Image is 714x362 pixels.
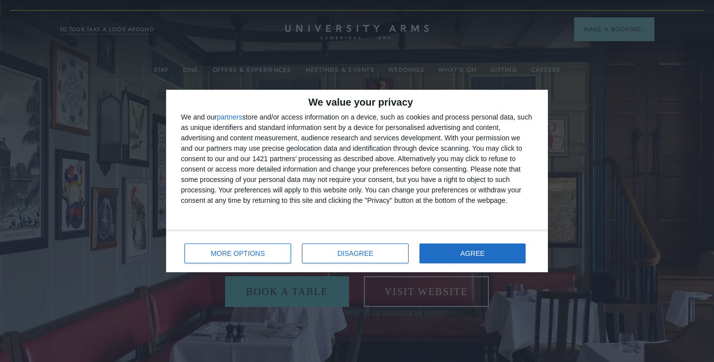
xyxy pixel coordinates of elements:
div: We and our store and/or access information on a device, such as cookies and process personal data... [181,112,533,206]
h2: We value your privacy [181,97,533,107]
button: DISAGREE [302,243,409,263]
button: AGREE [419,243,526,263]
button: MORE OPTIONS [184,243,291,263]
span: AGREE [461,250,485,257]
span: DISAGREE [338,250,373,257]
span: MORE OPTIONS [211,250,265,257]
div: qc-cmp2-ui [166,90,548,272]
button: partners [217,114,242,121]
